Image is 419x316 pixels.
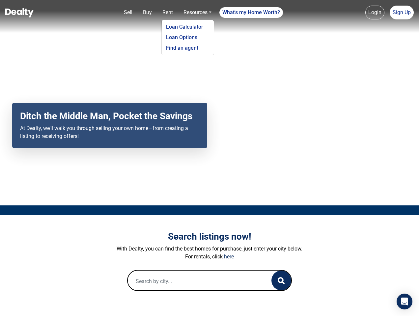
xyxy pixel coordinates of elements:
p: For rentals, click [27,253,392,261]
a: Loan Options [163,32,212,43]
img: Dealty - Buy, Sell & Rent Homes [5,8,34,17]
a: here [224,253,234,260]
p: With Dealty, you can find the best homes for purchase, just enter your city below. [27,245,392,253]
p: At Dealty, we’ll walk you through selling your own home—from creating a listing to receiving offers! [20,124,199,140]
div: Open Intercom Messenger [397,294,412,309]
input: Search by city... [128,271,258,292]
a: Rent [160,6,176,19]
a: Sign Up [390,6,414,19]
a: Resources [181,6,214,19]
a: Find an agent [163,43,212,53]
a: What's my Home Worth? [219,7,283,18]
h3: Search listings now! [27,231,392,242]
a: Login [365,6,384,19]
h2: Ditch the Middle Man, Pocket the Savings [20,111,199,122]
a: Loan Calculator [163,22,212,32]
a: Sell [121,6,135,19]
a: Buy [140,6,154,19]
